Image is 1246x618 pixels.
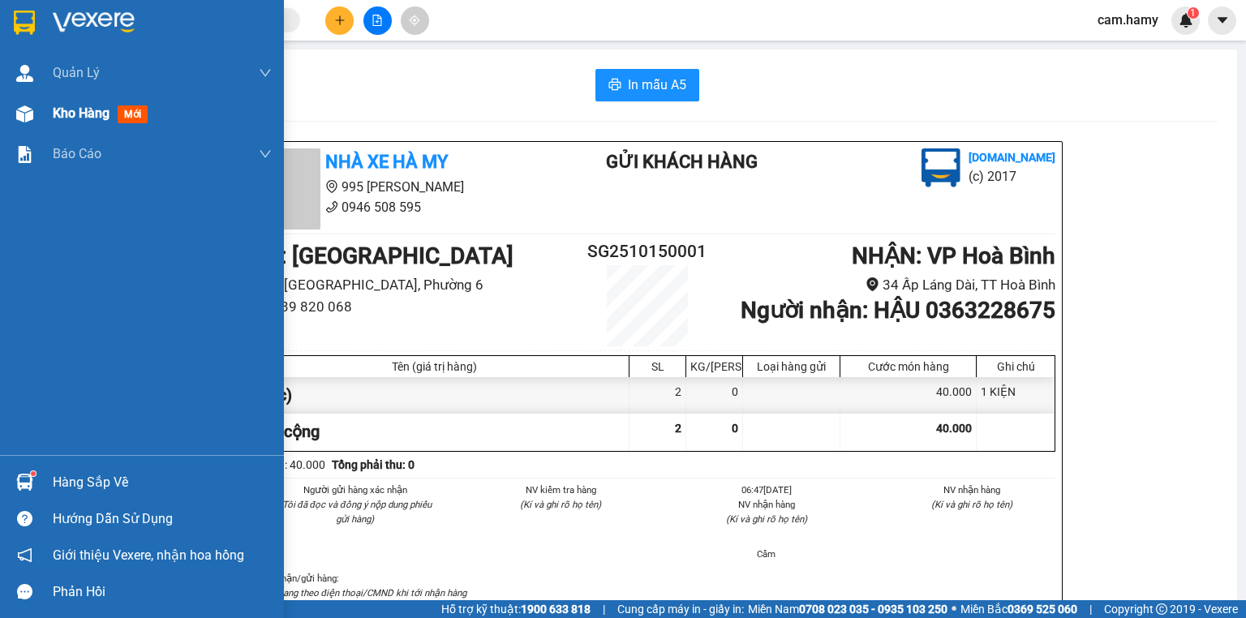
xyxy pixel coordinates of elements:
[325,200,338,213] span: phone
[332,458,415,471] b: Tổng phải thu: 0
[93,11,216,31] b: Nhà Xe Hà My
[240,377,629,414] div: (Khác)
[690,360,738,373] div: KG/[PERSON_NAME]
[922,148,960,187] img: logo.jpg
[16,105,33,122] img: warehouse-icon
[889,483,1056,497] li: NV nhận hàng
[16,474,33,491] img: warehouse-icon
[53,580,272,604] div: Phản hồi
[1188,7,1199,19] sup: 1
[675,422,681,435] span: 2
[53,105,110,121] span: Kho hàng
[960,600,1077,618] span: Miền Bắc
[118,105,148,123] span: mới
[799,603,947,616] strong: 0708 023 035 - 0935 103 250
[279,499,432,525] i: (Tôi đã đọc và đồng ý nộp dung phiếu gửi hàng)
[629,377,686,414] div: 2
[603,600,605,618] span: |
[53,144,101,164] span: Báo cáo
[521,603,591,616] strong: 1900 633 818
[1215,13,1230,28] span: caret-down
[244,360,625,373] div: Tên (giá trị hàng)
[53,545,244,565] span: Giới thiệu Vexere, nhận hoa hồng
[31,471,36,476] sup: 1
[1008,603,1077,616] strong: 0369 525 060
[17,584,32,599] span: message
[363,6,392,35] button: file-add
[981,360,1051,373] div: Ghi chú
[931,499,1012,510] i: (Kí và ghi rõ họ tên)
[952,606,956,612] span: ⚪️
[747,360,836,373] div: Loại hàng gửi
[936,422,972,435] span: 40.000
[53,507,272,531] div: Hướng dẫn sử dụng
[239,296,579,318] li: 02839 820 068
[1156,603,1167,615] span: copyright
[478,483,645,497] li: NV kiểm tra hàng
[683,483,850,497] li: 06:47[DATE]
[7,36,309,56] li: 995 [PERSON_NAME]
[748,600,947,618] span: Miền Nam
[272,483,439,497] li: Người gửi hàng xác nhận
[715,274,1055,296] li: 34 Ấp Láng Dài, TT Hoà Bình
[372,15,383,26] span: file-add
[579,238,715,265] h2: SG2510150001
[969,151,1055,164] b: [DOMAIN_NAME]
[1179,13,1193,28] img: icon-new-feature
[732,422,738,435] span: 0
[239,242,513,269] b: GỬI : [GEOGRAPHIC_DATA]
[16,146,33,163] img: solution-icon
[7,56,309,76] li: 0946 508 595
[17,547,32,563] span: notification
[741,297,1055,324] b: Người nhận : HẬU 0363228675
[325,152,448,172] b: Nhà Xe Hà My
[969,166,1055,187] li: (c) 2017
[1085,10,1171,30] span: cam.hamy
[852,242,1055,269] b: NHẬN : VP Hoà Bình
[53,62,100,83] span: Quản Lý
[239,274,579,296] li: 974 [GEOGRAPHIC_DATA], Phường 6
[1190,7,1196,19] span: 1
[14,11,35,35] img: logo-vxr
[683,547,850,561] li: Cẩm
[844,360,972,373] div: Cước món hàng
[401,6,429,35] button: aim
[683,497,850,512] li: NV nhận hàng
[7,101,281,128] b: GỬI : [GEOGRAPHIC_DATA]
[325,180,338,193] span: environment
[606,152,758,172] b: Gửi khách hàng
[634,360,681,373] div: SL
[259,148,272,161] span: down
[686,377,743,414] div: 0
[17,511,32,526] span: question-circle
[325,6,354,35] button: plus
[259,67,272,79] span: down
[866,277,879,291] span: environment
[608,78,621,93] span: printer
[595,69,699,101] button: printerIn mẫu A5
[840,377,977,414] div: 40.000
[93,39,106,52] span: environment
[520,499,601,510] i: (Kí và ghi rõ họ tên)
[93,59,106,72] span: phone
[239,587,466,599] i: Vui lòng mang theo điện thoại/CMND khi tới nhận hàng
[53,470,272,495] div: Hàng sắp về
[628,75,686,95] span: In mẫu A5
[1208,6,1236,35] button: caret-down
[977,377,1055,414] div: 1 KIỆN
[409,15,420,26] span: aim
[617,600,744,618] span: Cung cấp máy in - giấy in:
[726,513,807,525] i: (Kí và ghi rõ họ tên)
[16,65,33,82] img: warehouse-icon
[239,177,541,197] li: 995 [PERSON_NAME]
[239,197,541,217] li: 0946 508 595
[441,600,591,618] span: Hỗ trợ kỹ thuật:
[1089,600,1092,618] span: |
[334,15,346,26] span: plus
